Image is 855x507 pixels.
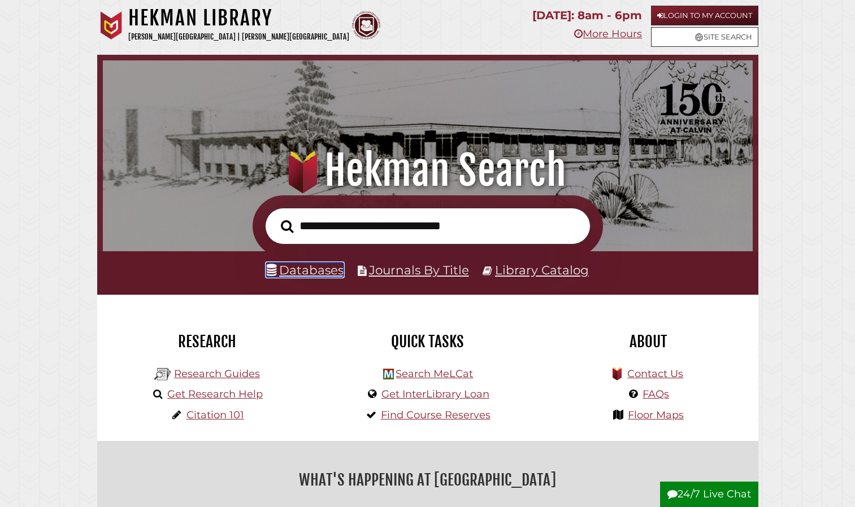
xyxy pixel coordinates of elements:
[627,368,683,380] a: Contact Us
[106,467,750,493] h2: What's Happening at [GEOGRAPHIC_DATA]
[396,368,473,380] a: Search MeLCat
[97,11,125,40] img: Calvin University
[643,388,669,400] a: FAQs
[651,6,758,25] a: Login to My Account
[352,11,380,40] img: Calvin Theological Seminary
[154,366,171,383] img: Hekman Library Logo
[128,30,349,43] p: [PERSON_NAME][GEOGRAPHIC_DATA] | [PERSON_NAME][GEOGRAPHIC_DATA]
[383,369,394,379] img: Hekman Library Logo
[174,368,260,380] a: Research Guides
[128,6,349,30] h1: Hekman Library
[546,332,750,351] h2: About
[628,409,684,421] a: Floor Maps
[381,388,489,400] a: Get InterLibrary Loan
[186,409,244,421] a: Citation 101
[326,332,530,351] h2: Quick Tasks
[369,263,469,277] a: Journals By Title
[115,146,740,195] h1: Hekman Search
[381,409,491,421] a: Find Course Reserves
[266,263,344,277] a: Databases
[495,263,589,277] a: Library Catalog
[275,217,299,237] button: Search
[651,27,758,47] a: Site Search
[106,332,309,351] h2: Research
[281,219,293,233] i: Search
[574,28,642,40] a: More Hours
[167,388,263,400] a: Get Research Help
[532,6,642,25] p: [DATE]: 8am - 6pm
